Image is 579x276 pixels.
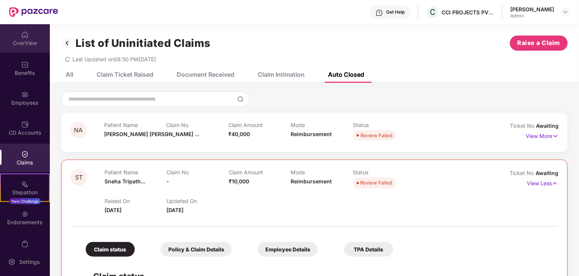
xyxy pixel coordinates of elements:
[17,258,42,266] div: Settings
[562,9,568,15] img: svg+xml;base64,PHN2ZyBpZD0iRHJvcGRvd24tMzJ4MzIiIHhtbG5zPSJodHRwOi8vd3d3LnczLm9yZy8yMDAwL3N2ZyIgd2...
[353,122,415,128] p: Status
[353,169,415,175] p: Status
[258,242,318,257] div: Employee Details
[75,174,83,181] span: ST
[360,132,393,139] div: Review Failed
[21,150,29,158] img: svg+xml;base64,PHN2ZyBpZD0iQ2xhaW0iIHhtbG5zPSJodHRwOi8vd3d3LnczLm9yZy8yMDAwL3N2ZyIgd2lkdGg9IjIwIi...
[360,179,393,186] div: Review Failed
[552,179,558,188] img: svg+xml;base64,PHN2ZyB4bWxucz0iaHR0cDovL3d3dy53My5vcmcvMjAwMC9zdmciIHdpZHRoPSIxNyIgaGVpZ2h0PSIxNy...
[510,122,536,129] span: Ticket No
[66,71,73,78] div: All
[527,177,558,188] p: View Less
[510,36,568,51] button: Raise a Claim
[166,169,228,175] p: Claim No
[75,37,211,50] h1: List of Uninitiated Claims
[430,8,436,17] span: C
[104,122,166,128] p: Patient Name
[65,56,70,62] span: redo
[86,242,135,257] div: Claim status
[228,122,291,128] p: Claim Amount
[166,122,229,128] p: Claim No
[291,122,353,128] p: Mode
[72,56,156,62] span: Last Updated on 08:50 PM[DATE]
[228,131,250,137] span: ₹40,000
[526,130,559,140] p: View More
[328,71,364,78] div: Auto Closed
[8,258,15,266] img: svg+xml;base64,PHN2ZyBpZD0iU2V0dGluZy0yMHgyMCIgeG1sbnM9Imh0dHA6Ly93d3cudzMub3JnLzIwMDAvc3ZnIiB3aW...
[21,61,29,68] img: svg+xml;base64,PHN2ZyBpZD0iQmVuZWZpdHMiIHhtbG5zPSJodHRwOi8vd3d3LnczLm9yZy8yMDAwL3N2ZyIgd2lkdGg9Ij...
[166,178,169,185] span: -
[166,198,228,204] p: Updated On
[229,178,249,185] span: ₹10,000
[161,242,232,257] div: Policy & Claim Details
[21,180,29,188] img: svg+xml;base64,PHN2ZyB4bWxucz0iaHR0cDovL3d3dy53My5vcmcvMjAwMC9zdmciIHdpZHRoPSIyMSIgaGVpZ2h0PSIyMC...
[376,9,383,17] img: svg+xml;base64,PHN2ZyBpZD0iSGVscC0zMngzMiIgeG1sbnM9Imh0dHA6Ly93d3cudzMub3JnLzIwMDAvc3ZnIiB3aWR0aD...
[21,91,29,98] img: svg+xml;base64,PHN2ZyBpZD0iRW1wbG95ZWVzIiB4bWxucz0iaHR0cDovL3d3dy53My5vcmcvMjAwMC9zdmciIHdpZHRoPS...
[61,37,73,50] img: svg+xml;base64,PHN2ZyB3aWR0aD0iMzIiIGhlaWdodD0iMzIiIHZpZXdCb3g9IjAgMCAzMiAzMiIgZmlsbD0ibm9uZSIgeG...
[291,169,353,175] p: Mode
[105,169,166,175] p: Patient Name
[517,38,561,48] span: Raise a Claim
[105,207,122,213] span: [DATE]
[166,207,183,213] span: [DATE]
[104,131,199,137] span: [PERSON_NAME] [PERSON_NAME] ...
[291,178,332,185] span: Reimbursement
[291,131,332,137] span: Reimbursement
[105,178,145,185] span: Sneha Tripath...
[21,240,29,248] img: svg+xml;base64,PHN2ZyBpZD0iTXlfT3JkZXJzIiBkYXRhLW5hbWU9Ik15IE9yZGVycyIgeG1sbnM9Imh0dHA6Ly93d3cudz...
[536,122,559,129] span: Awaiting
[21,121,29,128] img: svg+xml;base64,PHN2ZyBpZD0iQ0RfQWNjb3VudHMiIGRhdGEtbmFtZT0iQ0QgQWNjb3VudHMiIHhtbG5zPSJodHRwOi8vd3...
[9,198,41,204] div: New Challenge
[21,210,29,218] img: svg+xml;base64,PHN2ZyBpZD0iRW5kb3JzZW1lbnRzIiB4bWxucz0iaHR0cDovL3d3dy53My5vcmcvMjAwMC9zdmciIHdpZH...
[105,198,166,204] p: Raised On
[344,242,393,257] div: TPA Details
[21,31,29,39] img: svg+xml;base64,PHN2ZyBpZD0iSG9tZSIgeG1sbnM9Imh0dHA6Ly93d3cudzMub3JnLzIwMDAvc3ZnIiB3aWR0aD0iMjAiIG...
[229,169,291,175] p: Claim Amount
[97,71,153,78] div: Claim Ticket Raised
[258,71,305,78] div: Claim Intimation
[510,13,554,19] div: Admin
[74,127,83,133] span: NA
[9,7,58,17] img: New Pazcare Logo
[510,6,554,13] div: [PERSON_NAME]
[177,71,234,78] div: Document Received
[552,132,559,140] img: svg+xml;base64,PHN2ZyB4bWxucz0iaHR0cDovL3d3dy53My5vcmcvMjAwMC9zdmciIHdpZHRoPSIxNyIgaGVpZ2h0PSIxNy...
[1,189,49,196] div: Stepathon
[237,96,243,102] img: svg+xml;base64,PHN2ZyBpZD0iU2VhcmNoLTMyeDMyIiB4bWxucz0iaHR0cDovL3d3dy53My5vcmcvMjAwMC9zdmciIHdpZH...
[386,9,405,15] div: Get Help
[536,170,558,176] span: Awaiting
[442,9,494,16] div: CCI PROJECTS PVT LTD
[510,170,536,176] span: Ticket No
[166,131,169,137] span: -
